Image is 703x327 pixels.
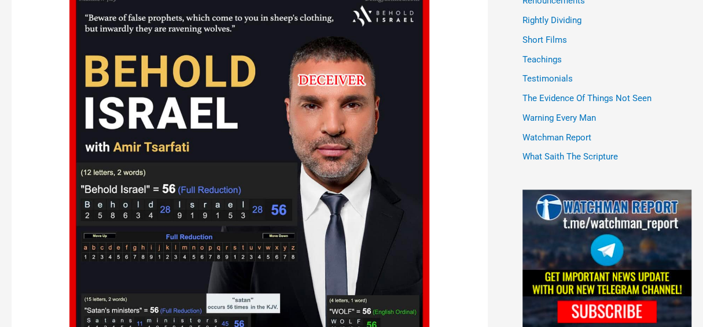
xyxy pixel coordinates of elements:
[522,15,581,25] a: Rightly Dividing
[522,35,567,45] a: Short Films
[522,132,591,143] a: Watchman Report
[522,113,596,123] a: Warning Every Man
[522,73,573,84] a: Testimonials
[522,151,618,162] a: What Saith The Scripture
[522,54,562,65] a: Teachings
[522,93,652,103] a: The Evidence Of Things Not Seen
